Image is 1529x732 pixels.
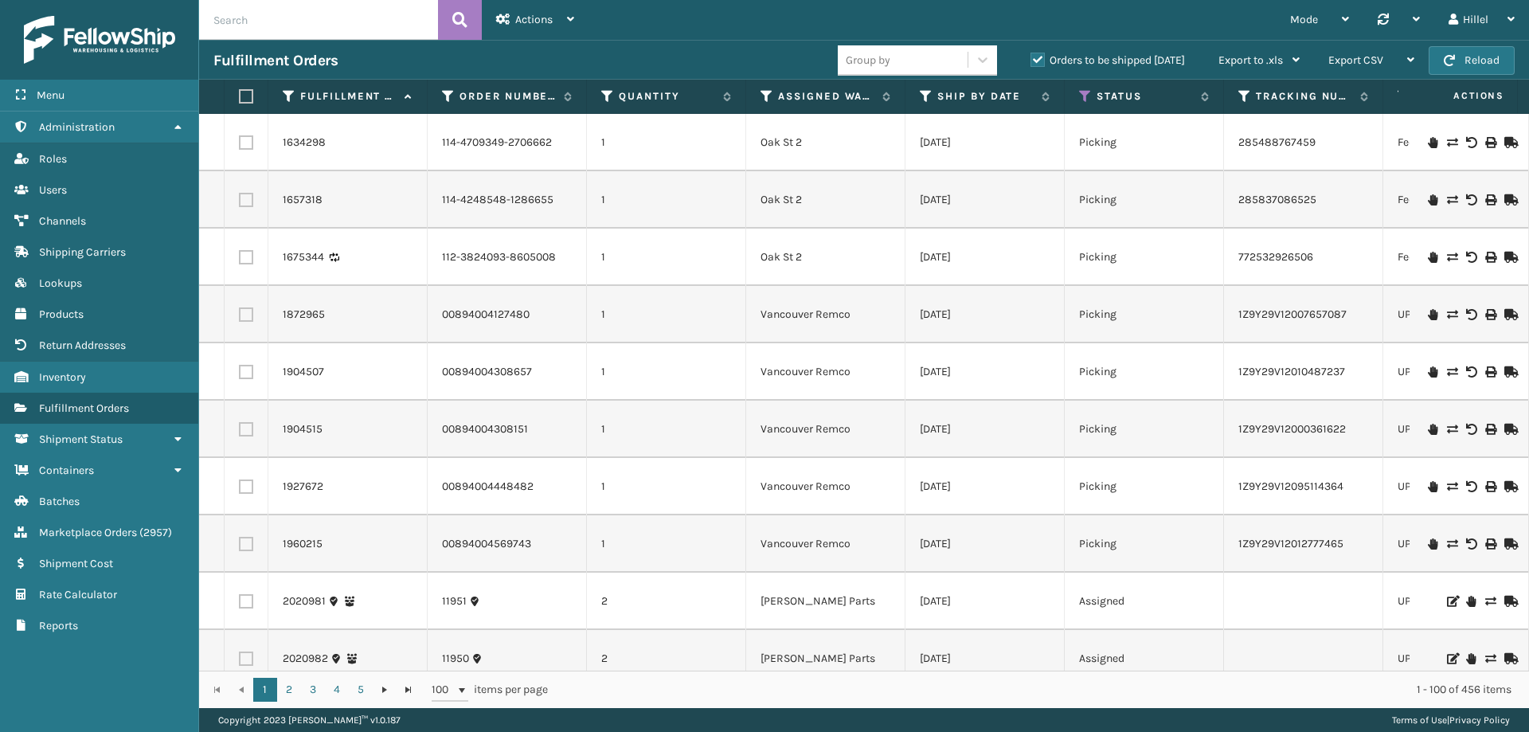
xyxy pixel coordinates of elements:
[442,651,469,667] a: 11950
[1447,596,1457,607] i: Edit
[1466,137,1476,148] i: Void Label
[1428,424,1437,435] i: On Hold
[846,52,890,69] div: Group by
[1065,114,1224,171] td: Picking
[619,89,715,104] label: Quantity
[253,678,277,702] a: 1
[1238,365,1345,378] a: 1Z9Y29V12010487237
[1447,252,1457,263] i: Change shipping
[283,135,326,151] a: 1634298
[39,276,82,290] span: Lookups
[1065,343,1224,401] td: Picking
[442,192,553,208] a: 114-4248548-1286655
[746,573,905,630] td: [PERSON_NAME] Parts
[442,249,556,265] a: 112-3824093-8605008
[378,683,391,696] span: Go to the next page
[905,458,1065,515] td: [DATE]
[587,114,746,171] td: 1
[587,630,746,687] td: 2
[1428,252,1437,263] i: On Hold
[39,339,126,352] span: Return Addresses
[283,249,324,265] a: 1675344
[746,630,905,687] td: [PERSON_NAME] Parts
[39,495,80,508] span: Batches
[1065,573,1224,630] td: Assigned
[587,286,746,343] td: 1
[39,526,137,539] span: Marketplace Orders
[587,401,746,458] td: 1
[746,401,905,458] td: Vancouver Remco
[1403,83,1514,109] span: Actions
[442,421,528,437] a: 00894004308151
[39,619,78,632] span: Reports
[1065,401,1224,458] td: Picking
[24,16,175,64] img: logo
[1466,481,1476,492] i: Void Label
[1218,53,1283,67] span: Export to .xls
[283,593,326,609] a: 2020981
[373,678,397,702] a: Go to the next page
[1428,538,1437,550] i: On Hold
[587,171,746,229] td: 1
[1485,366,1495,378] i: Print Label
[1447,538,1457,550] i: Change shipping
[587,229,746,286] td: 1
[39,433,123,446] span: Shipment Status
[39,214,86,228] span: Channels
[1504,653,1514,664] i: Mark as Shipped
[1504,424,1514,435] i: Mark as Shipped
[301,678,325,702] a: 3
[432,678,548,702] span: items per page
[570,682,1511,698] div: 1 - 100 of 456 items
[746,171,905,229] td: Oak St 2
[1466,424,1476,435] i: Void Label
[1428,481,1437,492] i: On Hold
[1238,135,1316,149] a: 285488767459
[1447,137,1457,148] i: Change shipping
[1447,366,1457,378] i: Change shipping
[1428,194,1437,206] i: On Hold
[432,682,456,698] span: 100
[1485,137,1495,148] i: Print Label
[39,464,94,477] span: Containers
[1392,714,1447,726] a: Terms of Use
[515,13,553,26] span: Actions
[277,678,301,702] a: 2
[1504,309,1514,320] i: Mark as Shipped
[1447,481,1457,492] i: Change shipping
[1449,714,1510,726] a: Privacy Policy
[1447,424,1457,435] i: Change shipping
[39,588,117,601] span: Rate Calculator
[1466,366,1476,378] i: Void Label
[746,515,905,573] td: Vancouver Remco
[442,593,467,609] a: 11951
[1485,309,1495,320] i: Print Label
[905,630,1065,687] td: [DATE]
[39,370,86,384] span: Inventory
[1428,366,1437,378] i: On Hold
[1065,171,1224,229] td: Picking
[1030,53,1185,67] label: Orders to be shipped [DATE]
[442,307,530,323] a: 00894004127480
[1238,422,1346,436] a: 1Z9Y29V12000361622
[442,135,552,151] a: 114-4709349-2706662
[39,557,113,570] span: Shipment Cost
[1238,193,1316,206] a: 285837086525
[746,458,905,515] td: Vancouver Remco
[300,89,397,104] label: Fulfillment Order Id
[905,286,1065,343] td: [DATE]
[1504,366,1514,378] i: Mark as Shipped
[1065,286,1224,343] td: Picking
[283,651,328,667] a: 2020982
[1504,137,1514,148] i: Mark as Shipped
[587,458,746,515] td: 1
[1466,309,1476,320] i: Void Label
[397,678,420,702] a: Go to the last page
[1466,194,1476,206] i: Void Label
[1447,309,1457,320] i: Change shipping
[283,364,324,380] a: 1904507
[283,192,323,208] a: 1657318
[283,421,323,437] a: 1904515
[349,678,373,702] a: 5
[283,536,323,552] a: 1960215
